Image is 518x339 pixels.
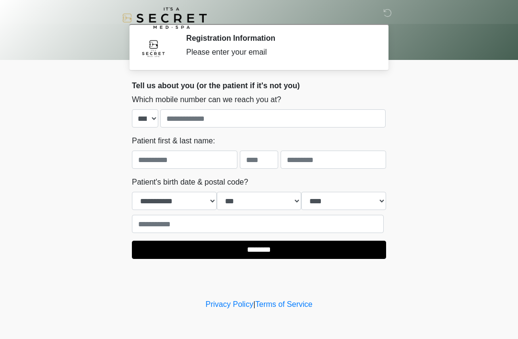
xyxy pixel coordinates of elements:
h2: Tell us about you (or the patient if it's not you) [132,81,386,90]
a: Terms of Service [255,300,312,308]
label: Which mobile number can we reach you at? [132,94,281,105]
div: Please enter your email [186,47,372,58]
a: | [253,300,255,308]
label: Patient's birth date & postal code? [132,176,248,188]
img: It's A Secret Med Spa Logo [122,7,207,29]
img: Agent Avatar [139,34,168,62]
h2: Registration Information [186,34,372,43]
a: Privacy Policy [206,300,254,308]
label: Patient first & last name: [132,135,215,147]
